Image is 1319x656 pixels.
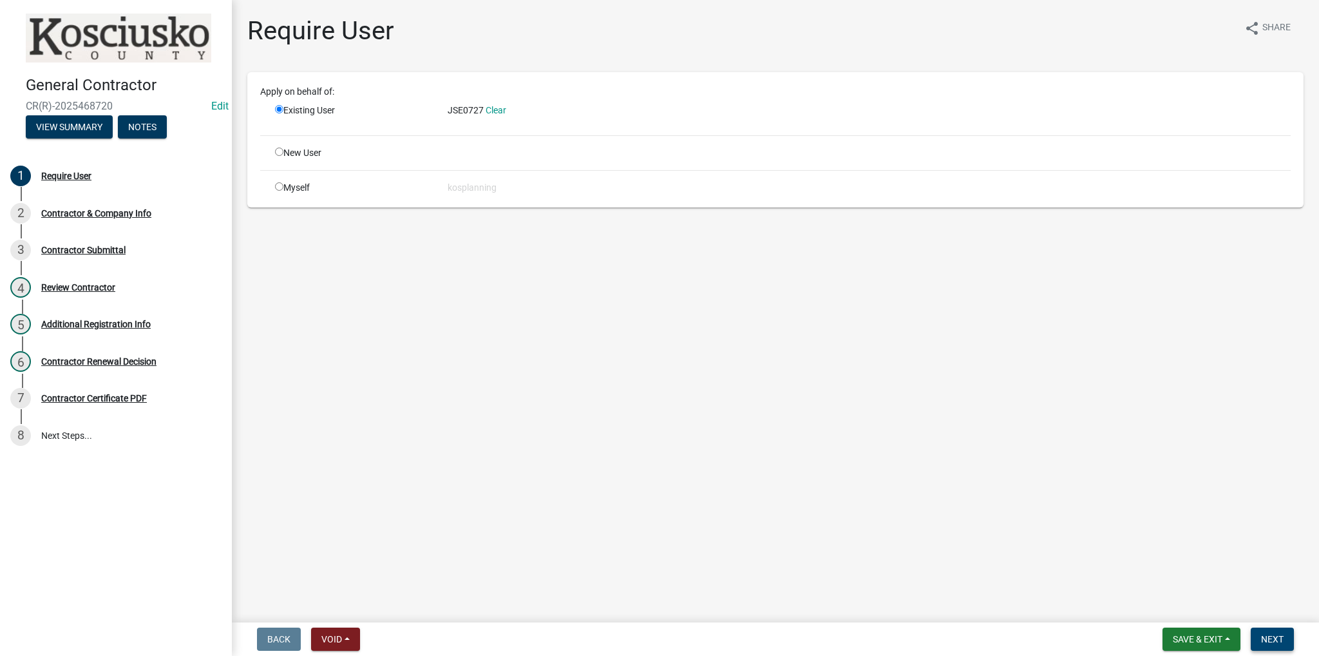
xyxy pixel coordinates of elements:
button: Next [1251,628,1294,651]
wm-modal-confirm: Notes [118,122,167,133]
wm-modal-confirm: Edit Application Number [211,100,229,112]
div: 2 [10,203,31,224]
i: share [1244,21,1260,36]
div: Review Contractor [41,283,115,292]
div: 6 [10,351,31,372]
div: 8 [10,425,31,446]
span: Void [321,634,342,644]
div: 7 [10,388,31,409]
span: Next [1261,634,1284,644]
wm-modal-confirm: Summary [26,122,113,133]
div: Apply on behalf of: [251,85,1300,99]
span: JSE0727 [448,105,484,115]
div: 4 [10,277,31,298]
button: Save & Exit [1162,628,1240,651]
span: Save & Exit [1173,634,1222,644]
span: Back [267,634,290,644]
a: Clear [486,105,506,115]
button: shareShare [1234,15,1301,41]
div: Contractor Submittal [41,246,126,255]
div: Existing User [265,104,438,125]
div: Myself [265,181,438,195]
div: 5 [10,314,31,334]
div: New User [265,146,438,160]
h1: Require User [247,15,394,46]
span: Share [1262,21,1291,36]
div: 1 [10,166,31,186]
div: 3 [10,240,31,260]
button: View Summary [26,115,113,139]
button: Notes [118,115,167,139]
div: Contractor & Company Info [41,209,151,218]
a: Edit [211,100,229,112]
div: Require User [41,171,91,180]
div: Additional Registration Info [41,320,151,329]
span: CR(R)-2025468720 [26,100,206,112]
img: Kosciusko County, Indiana [26,14,211,63]
div: Contractor Certificate PDF [41,394,147,403]
div: Contractor Renewal Decision [41,357,157,366]
button: Void [311,628,360,651]
button: Back [257,628,301,651]
h4: General Contractor [26,76,222,95]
